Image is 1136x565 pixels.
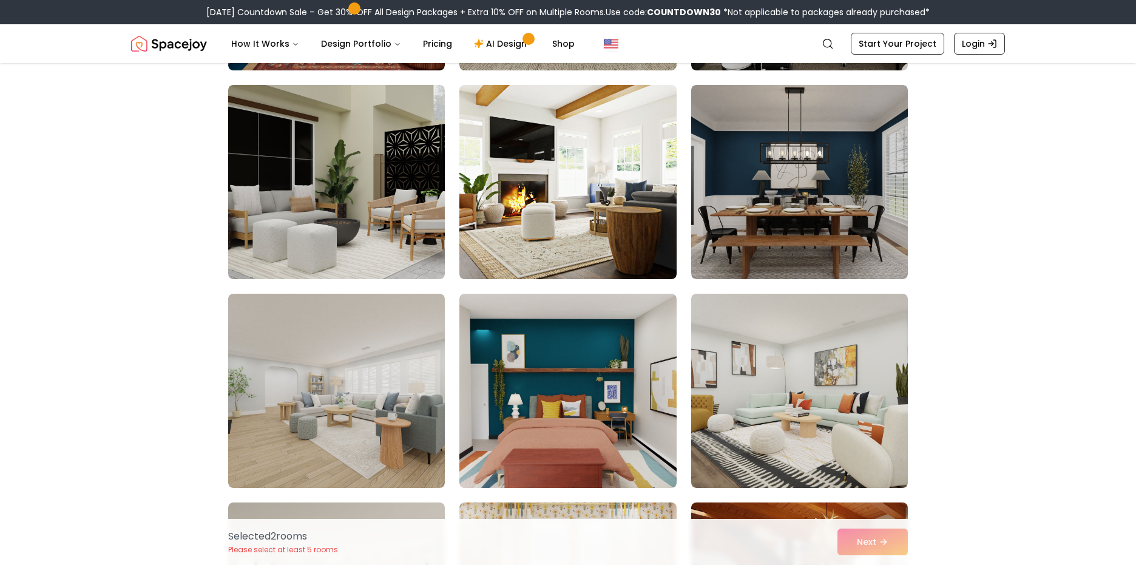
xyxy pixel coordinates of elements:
[954,33,1005,55] a: Login
[311,32,411,56] button: Design Portfolio
[459,85,676,279] img: Room room-17
[459,294,676,488] img: Room room-20
[691,85,908,279] img: Room room-18
[206,6,930,18] div: [DATE] Countdown Sale – Get 30% OFF All Design Packages + Extra 10% OFF on Multiple Rooms.
[131,24,1005,63] nav: Global
[221,32,584,56] nav: Main
[691,294,908,488] img: Room room-21
[543,32,584,56] a: Shop
[228,545,338,555] p: Please select at least 5 rooms
[464,32,540,56] a: AI Design
[606,6,721,18] span: Use code:
[228,294,445,488] img: Room room-19
[647,6,721,18] b: COUNTDOWN30
[131,32,207,56] a: Spacejoy
[721,6,930,18] span: *Not applicable to packages already purchased*
[228,529,338,544] p: Selected 2 room s
[221,32,309,56] button: How It Works
[604,36,618,51] img: United States
[131,32,207,56] img: Spacejoy Logo
[851,33,944,55] a: Start Your Project
[228,85,445,279] img: Room room-16
[413,32,462,56] a: Pricing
